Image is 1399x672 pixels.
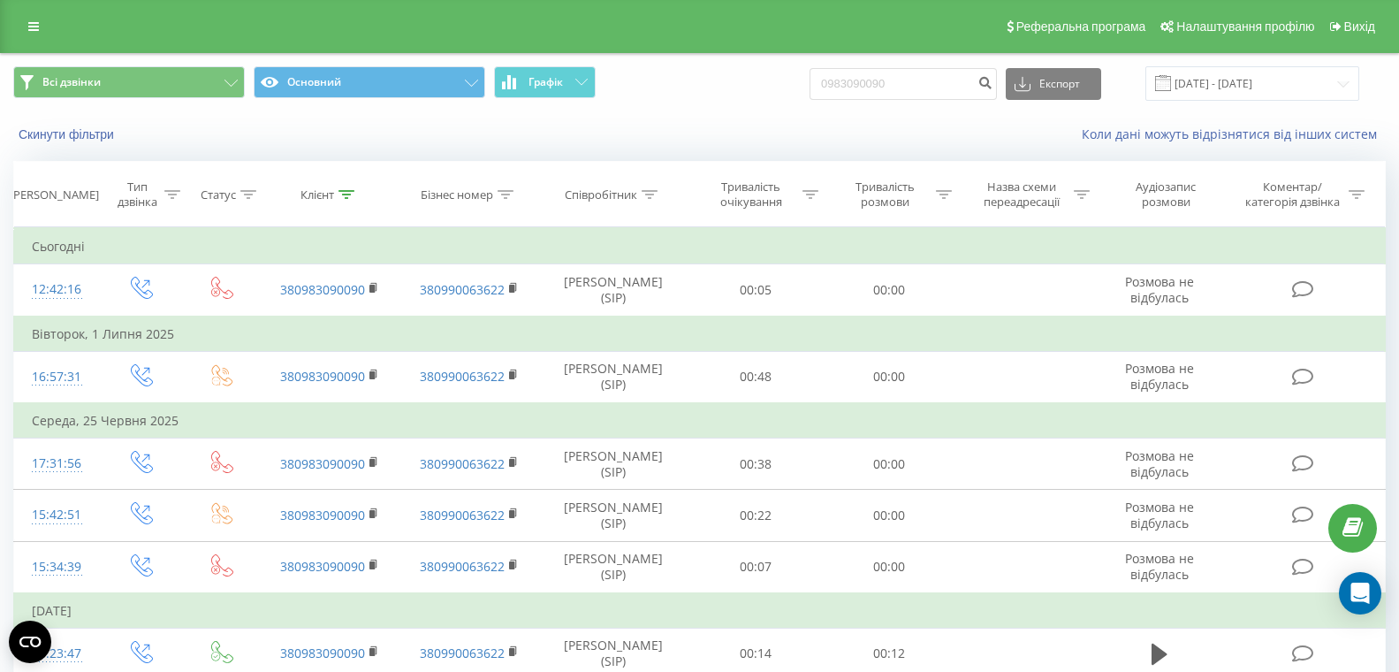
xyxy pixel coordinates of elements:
div: Коментар/категорія дзвінка [1241,179,1344,210]
a: 380990063622 [420,281,505,298]
div: 15:34:39 [32,550,81,584]
div: Тривалість очікування [704,179,798,210]
a: 380983090090 [280,507,365,523]
a: 380983090090 [280,455,365,472]
a: 380983090090 [280,645,365,661]
td: 00:07 [688,541,823,593]
span: Розмова не відбулась [1125,447,1194,480]
span: Розмова не відбулась [1125,499,1194,531]
td: 00:38 [688,439,823,490]
div: Статус [201,187,236,202]
td: 00:22 [688,490,823,541]
a: 380983090090 [280,368,365,385]
span: Всі дзвінки [42,75,101,89]
td: [PERSON_NAME] (SIP) [538,541,688,593]
td: [PERSON_NAME] (SIP) [538,439,688,490]
td: [PERSON_NAME] (SIP) [538,490,688,541]
td: Середа, 25 Червня 2025 [14,403,1386,439]
div: 15:23:47 [32,637,81,671]
a: 380990063622 [420,368,505,385]
a: 380990063622 [420,558,505,575]
div: 16:57:31 [32,360,81,394]
a: 380990063622 [420,645,505,661]
div: [PERSON_NAME] [10,187,99,202]
div: Назва схеми переадресації [975,179,1069,210]
button: Скинути фільтри [13,126,123,142]
span: Графік [528,76,563,88]
td: 00:00 [823,351,957,403]
a: 380983090090 [280,558,365,575]
td: 00:00 [823,490,957,541]
button: Всі дзвінки [13,66,245,98]
a: 380990063622 [420,507,505,523]
a: 380983090090 [280,281,365,298]
div: Open Intercom Messenger [1339,572,1381,615]
input: Пошук за номером [810,68,997,100]
td: 00:05 [688,264,823,317]
button: Open CMP widget [9,621,51,663]
div: 17:31:56 [32,447,81,481]
span: Налаштування профілю [1176,19,1314,34]
span: Вихід [1344,19,1375,34]
div: Тривалість розмови [839,179,932,210]
a: Коли дані можуть відрізнятися вiд інших систем [1082,126,1386,142]
div: Клієнт [300,187,334,202]
div: Тип дзвінка [115,179,160,210]
a: 380990063622 [420,455,505,472]
td: [PERSON_NAME] (SIP) [538,264,688,317]
div: 12:42:16 [32,272,81,307]
div: Співробітник [565,187,637,202]
span: Реферальна програма [1016,19,1146,34]
button: Експорт [1006,68,1101,100]
span: Розмова не відбулась [1125,550,1194,583]
div: Бізнес номер [421,187,493,202]
div: 15:42:51 [32,498,81,532]
td: 00:00 [823,264,957,317]
td: 00:00 [823,439,957,490]
span: Розмова не відбулась [1125,360,1194,393]
div: Аудіозапис розмови [1112,179,1220,210]
td: 00:00 [823,541,957,593]
td: Вівторок, 1 Липня 2025 [14,317,1386,352]
span: Розмова не відбулась [1125,273,1194,306]
button: Графік [494,66,596,98]
td: Сьогодні [14,229,1386,264]
td: 00:48 [688,351,823,403]
td: [DATE] [14,593,1386,629]
button: Основний [254,66,485,98]
td: [PERSON_NAME] (SIP) [538,351,688,403]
